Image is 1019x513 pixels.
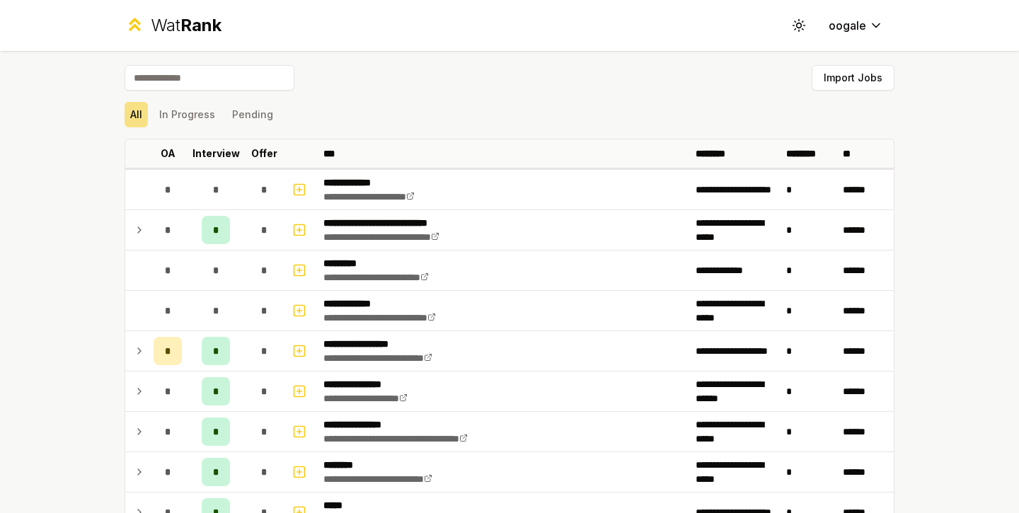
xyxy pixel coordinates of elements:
button: All [125,102,148,127]
span: Rank [180,15,221,35]
span: oogale [829,17,866,34]
button: Pending [226,102,279,127]
div: Wat [151,14,221,37]
button: In Progress [154,102,221,127]
button: Import Jobs [812,65,894,91]
p: Offer [251,146,277,161]
a: WatRank [125,14,221,37]
p: OA [161,146,175,161]
p: Interview [192,146,240,161]
button: oogale [817,13,894,38]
